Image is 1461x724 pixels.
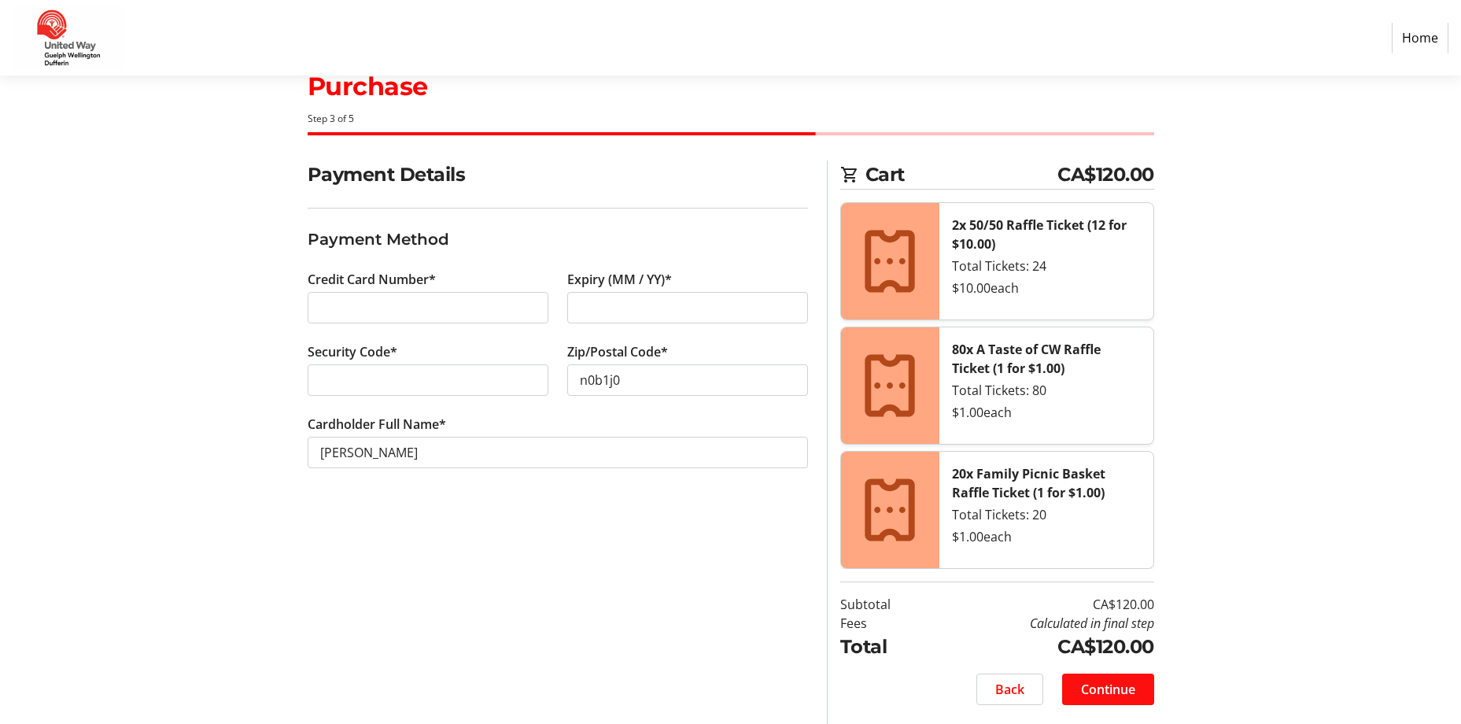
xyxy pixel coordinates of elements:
[952,465,1105,501] strong: 20x Family Picnic Basket Raffle Ticket (1 for $1.00)
[952,527,1141,546] div: $1.00 each
[567,270,672,289] label: Expiry (MM / YY)*
[13,6,124,69] img: United Way Guelph Wellington Dufferin's Logo
[1392,23,1448,53] a: Home
[308,68,1154,105] h1: Purchase
[952,403,1141,422] div: $1.00 each
[952,505,1141,524] div: Total Tickets: 20
[1081,680,1135,699] span: Continue
[1057,161,1154,189] span: CA$120.00
[952,381,1141,400] div: Total Tickets: 80
[840,614,931,633] td: Fees
[308,161,808,189] h2: Payment Details
[308,342,397,361] label: Security Code*
[931,614,1154,633] td: Calculated in final step
[840,633,931,661] td: Total
[952,279,1141,297] div: $10.00 each
[952,216,1127,253] strong: 2x 50/50 Raffle Ticket (12 for $10.00)
[308,415,446,434] label: Cardholder Full Name*
[1062,674,1154,705] button: Continue
[995,680,1024,699] span: Back
[308,437,808,468] input: Card Holder Name
[976,674,1043,705] button: Back
[580,298,795,317] iframe: Secure expiration date input frame
[952,341,1101,377] strong: 80x A Taste of CW Raffle Ticket (1 for $1.00)
[567,364,808,396] input: Zip/Postal Code
[865,161,1058,189] span: Cart
[840,595,931,614] td: Subtotal
[931,633,1154,661] td: CA$120.00
[320,371,536,390] iframe: Secure CVC input frame
[308,227,808,251] h3: Payment Method
[952,257,1141,275] div: Total Tickets: 24
[567,342,668,361] label: Zip/Postal Code*
[320,298,536,317] iframe: Secure card number input frame
[308,270,436,289] label: Credit Card Number*
[308,112,1154,126] div: Step 3 of 5
[931,595,1154,614] td: CA$120.00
